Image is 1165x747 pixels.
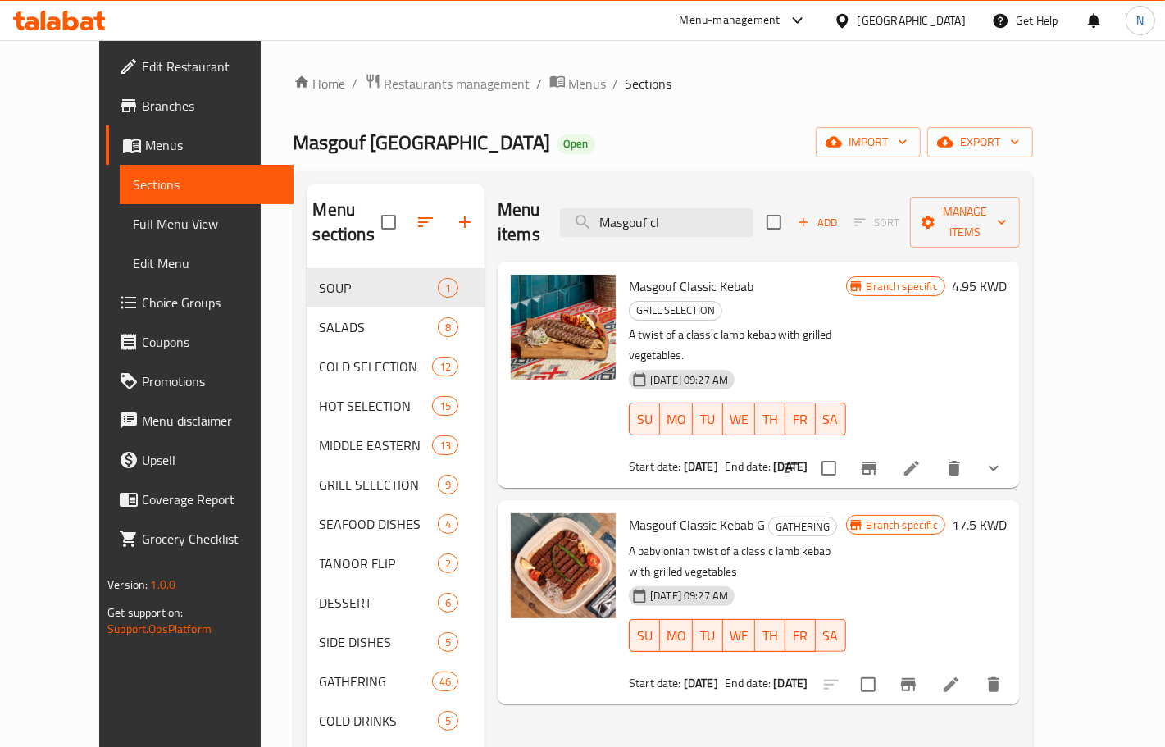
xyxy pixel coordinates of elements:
[792,624,809,648] span: FR
[699,624,717,648] span: TU
[320,278,438,298] span: SOUP
[511,513,616,618] img: Masgouf Classic Kebab G
[320,396,432,416] div: HOT SELECTION
[557,137,595,151] span: Open
[755,619,785,652] button: TH
[432,357,458,376] div: items
[629,672,681,694] span: Start date:
[629,512,765,537] span: Masgouf Classic Kebab G
[927,127,1033,157] button: export
[791,210,844,235] button: Add
[320,672,432,691] span: GATHERING
[106,125,294,165] a: Menus
[433,399,457,414] span: 15
[438,514,458,534] div: items
[106,322,294,362] a: Coupons
[307,701,485,740] div: COLD DRINKS5
[1136,11,1144,30] span: N
[106,47,294,86] a: Edit Restaurant
[307,662,485,701] div: GATHERING46
[439,280,457,296] span: 1
[730,408,749,431] span: WE
[439,517,457,532] span: 4
[439,635,457,650] span: 5
[557,134,595,154] div: Open
[320,475,438,494] div: GRILL SELECTION
[432,672,458,691] div: items
[660,619,693,652] button: MO
[680,11,780,30] div: Menu-management
[142,371,280,391] span: Promotions
[307,386,485,426] div: HOT SELECTION15
[320,317,438,337] div: SALADS
[120,244,294,283] a: Edit Menu
[773,672,808,694] b: [DATE]
[644,588,735,604] span: [DATE] 09:27 AM
[142,529,280,549] span: Grocery Checklist
[795,213,840,232] span: Add
[406,203,445,242] span: Sort sections
[445,203,485,242] button: Add section
[974,449,1013,488] button: show more
[438,711,458,731] div: items
[498,198,540,247] h2: Menu items
[693,403,723,435] button: TU
[829,132,908,153] span: import
[860,279,944,294] span: Branch specific
[851,667,885,702] span: Select to update
[353,74,358,93] li: /
[320,514,438,534] span: SEAFOOD DISHES
[636,624,653,648] span: SU
[768,517,837,536] div: GATHERING
[629,301,722,321] div: GRILL SELECTION
[150,574,175,595] span: 1.0.0
[307,347,485,386] div: COLD SELECTION12
[106,362,294,401] a: Promotions
[320,357,432,376] span: COLD SELECTION
[433,359,457,375] span: 12
[984,458,1003,478] svg: Show Choices
[613,74,619,93] li: /
[438,593,458,613] div: items
[307,426,485,465] div: MIDDLE EASTERN13
[626,74,672,93] span: Sections
[629,325,845,366] p: A twist of a classic lamb kebab with grilled vegetables.
[629,456,681,477] span: Start date:
[757,205,791,239] span: Select section
[725,456,771,477] span: End date:
[822,408,840,431] span: SA
[106,480,294,519] a: Coverage Report
[313,198,382,247] h2: Menu sections
[889,665,928,704] button: Branch-specific-item
[785,619,816,652] button: FR
[816,619,846,652] button: SA
[320,711,438,731] span: COLD DRINKS
[433,438,457,453] span: 13
[107,602,183,623] span: Get support on:
[723,619,755,652] button: WE
[120,204,294,244] a: Full Menu View
[629,403,660,435] button: SU
[560,208,753,237] input: search
[385,74,530,93] span: Restaurants management
[320,632,438,652] span: SIDE DISHES
[307,583,485,622] div: DESSERT6
[106,440,294,480] a: Upsell
[630,301,721,320] span: GRILL SELECTION
[307,622,485,662] div: SIDE DISHES5
[142,411,280,430] span: Menu disclaimer
[294,74,346,93] a: Home
[142,490,280,509] span: Coverage Report
[133,214,280,234] span: Full Menu View
[629,274,753,298] span: Masgouf Classic Kebab
[791,210,844,235] span: Add item
[320,435,432,455] span: MIDDLE EASTERN
[439,477,457,493] span: 9
[320,553,438,573] span: TANOOR FLIP
[106,86,294,125] a: Branches
[569,74,607,93] span: Menus
[549,73,607,94] a: Menus
[106,519,294,558] a: Grocery Checklist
